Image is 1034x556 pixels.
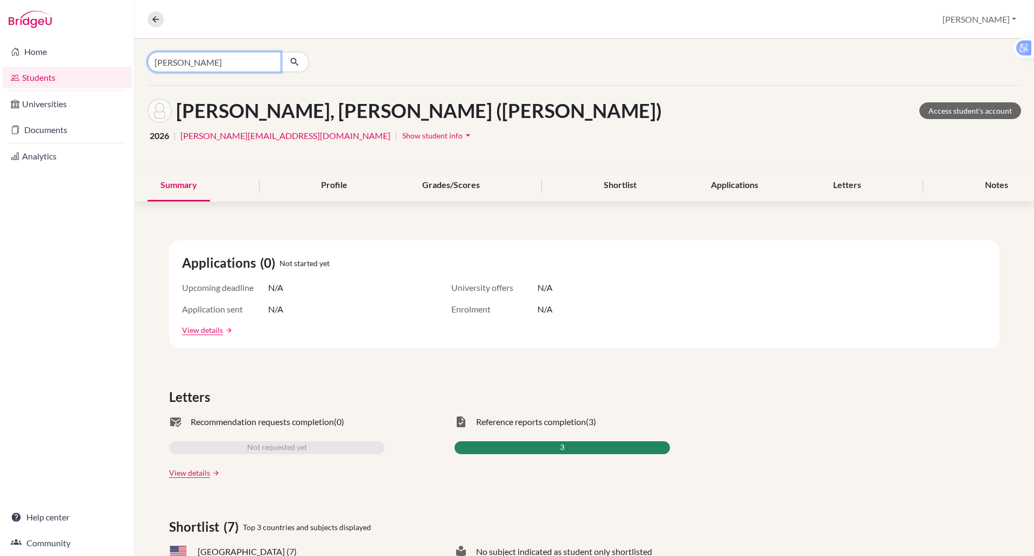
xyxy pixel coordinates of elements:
a: arrow_forward [210,469,220,477]
span: Not started yet [280,258,330,269]
span: (0) [260,253,280,273]
a: Students [2,67,132,88]
div: Grades/Scores [409,170,493,201]
a: Home [2,41,132,62]
a: Help center [2,506,132,528]
div: Profile [308,170,360,201]
i: arrow_drop_down [463,130,473,141]
h1: [PERSON_NAME], [PERSON_NAME] ([PERSON_NAME]) [176,99,662,122]
span: Applications [182,253,260,273]
img: Bridge-U [9,11,52,28]
span: | [395,129,397,142]
a: View details [182,324,223,336]
span: Shortlist [169,517,223,537]
span: Not requested yet [247,441,307,454]
a: Universities [2,93,132,115]
span: N/A [268,303,283,316]
span: Enrolment [451,303,537,316]
a: [PERSON_NAME][EMAIL_ADDRESS][DOMAIN_NAME] [180,129,390,142]
span: 2026 [150,129,169,142]
span: Top 3 countries and subjects displayed [243,522,371,533]
span: | [173,129,176,142]
span: N/A [537,281,553,294]
span: Recommendation requests completion [191,415,334,428]
a: View details [169,467,210,478]
a: Access student's account [919,102,1021,119]
span: Letters [169,387,214,407]
span: task [455,415,467,428]
a: Analytics [2,145,132,167]
button: [PERSON_NAME] [938,9,1021,30]
span: Show student info [402,131,463,140]
span: (0) [334,415,344,428]
img: Alexandra Dang (Alex) Schulz's avatar [148,99,172,123]
div: Applications [698,170,771,201]
div: Letters [820,170,874,201]
span: N/A [537,303,553,316]
button: Show student infoarrow_drop_down [402,127,474,144]
div: Notes [972,170,1021,201]
a: arrow_forward [223,326,233,334]
span: (7) [223,517,243,537]
div: Summary [148,170,210,201]
span: Reference reports completion [476,415,586,428]
input: Find student by name... [148,52,281,72]
span: University offers [451,281,537,294]
a: Community [2,532,132,554]
span: Application sent [182,303,268,316]
span: 3 [560,441,564,454]
a: Documents [2,119,132,141]
span: mark_email_read [169,415,182,428]
span: N/A [268,281,283,294]
span: Upcoming deadline [182,281,268,294]
div: Shortlist [591,170,649,201]
span: (3) [586,415,596,428]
